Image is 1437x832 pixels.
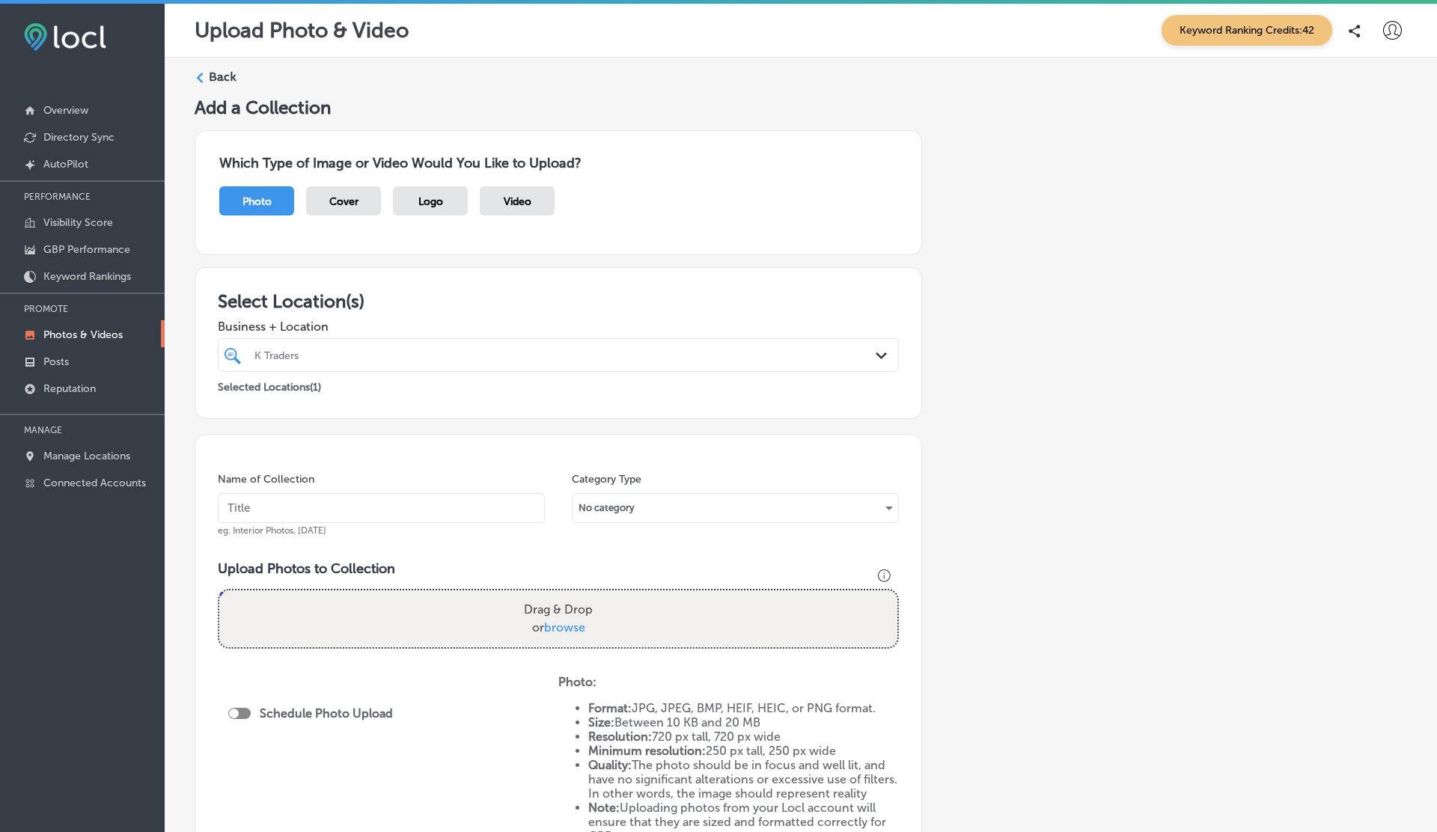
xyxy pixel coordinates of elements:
p: AutoPilot [43,158,88,171]
span: Video [504,195,531,208]
li: 250 px tall, 250 px wide [588,744,899,758]
p: Reputation [43,382,96,395]
label: Name of Collection [218,473,314,486]
li: The photo should be in focus and well lit, and have no significant alterations or excessive use o... [588,758,899,801]
label: Drag & Drop or [518,595,599,643]
strong: Note: [588,801,620,815]
span: Logo [418,195,443,208]
span: Cover [329,195,359,208]
strong: Size: [588,715,614,729]
p: Manage Locations [43,450,130,462]
div: K Traders [254,349,877,361]
label: Back [209,69,237,85]
span: browse [544,620,585,634]
span: eg. Interior Photos, [DATE] [218,525,326,536]
li: Between 10 KB and 20 MB [588,715,899,729]
strong: Resolution: [588,729,652,744]
div: No category [573,496,898,520]
label: Category Type [572,473,641,486]
h3: Select Location(s) [218,290,899,312]
p: GBP Performance [43,243,130,256]
strong: Photo: [558,675,597,689]
h3: Upload Photos to Collection [218,560,899,577]
strong: Format: [588,701,632,715]
h3: Which Type of Image or Video Would You Like to Upload? [219,155,897,171]
p: Posts [43,355,69,368]
span: Keyword Ranking Credits: 42 [1162,15,1332,46]
img: fda3e92497d09a02dc62c9cd864e3231.png [24,23,106,51]
p: Keyword Rankings [43,270,131,283]
li: JPG, JPEG, BMP, HEIF, HEIC, or PNG format. [588,701,899,715]
strong: Minimum resolution: [588,744,706,758]
p: Directory Sync [43,131,115,144]
h5: Add a Collection [195,97,1407,118]
p: Visibility Score [43,216,113,229]
span: Photo [242,195,272,208]
span: Business + Location [218,319,899,334]
label: Schedule Photo Upload [260,706,393,721]
p: Photos & Videos [43,328,123,341]
input: Title [218,493,545,523]
strong: Quality: [588,758,632,772]
p: Connected Accounts [43,477,146,489]
p: Overview [43,104,88,117]
p: Selected Locations ( 1 ) [218,375,321,394]
p: Upload Photo & Video [195,18,409,43]
li: 720 px tall, 720 px wide [588,729,899,744]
